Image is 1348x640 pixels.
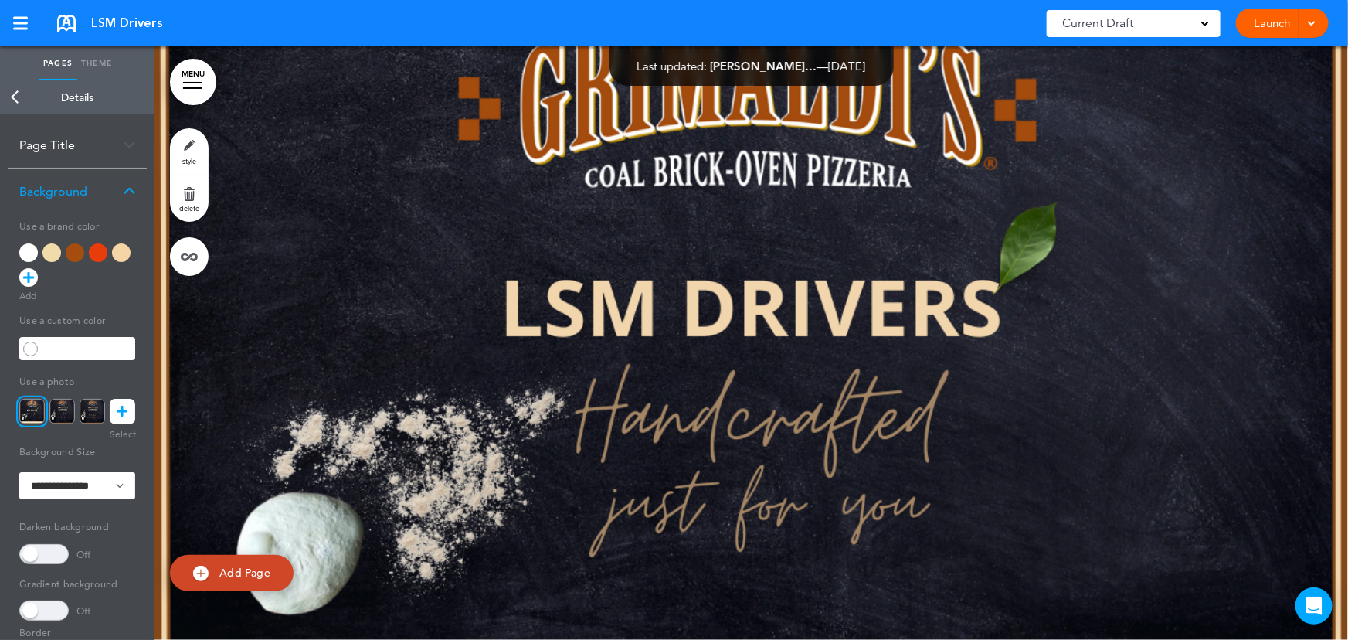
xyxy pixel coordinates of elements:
h5: Background Size [19,440,135,461]
span: style [182,156,196,165]
span: [PERSON_NAME]… [711,59,817,73]
h5: Darken background [19,515,135,536]
span: delete [179,203,199,213]
span: Current Draft [1062,12,1133,34]
h5: Use a photo [19,369,135,391]
span: Add Page [219,566,270,580]
img: add.svg [193,566,209,581]
div: Background [8,169,147,214]
a: style [170,128,209,175]
span: Last updated: [637,59,708,73]
h5: Use a brand color [19,214,135,236]
span: [DATE] [829,59,866,73]
select: Background Size [19,472,135,499]
img: 1736871945058-RSC2.png [49,399,75,424]
img: arrow-down@2x.png [124,141,135,149]
a: Pages [39,46,77,80]
h5: Gradient background [19,572,135,594]
div: Page Title [8,122,147,168]
h5: Use a custom color [19,308,135,330]
img: 1758050296383-LSM.png [19,399,45,424]
div: — [637,60,866,72]
a: MENU [170,59,216,105]
a: delete [170,175,209,222]
div: Off [76,606,90,616]
a: Add Page [170,555,294,591]
div: Open Intercom Messenger [1295,587,1333,625]
a: Launch [1248,9,1296,38]
img: 1736871530637-RSC1.png [80,399,105,424]
span: LSM Drivers [91,15,163,32]
div: Off [76,550,90,560]
img: arrow-down@2x.png [124,187,135,196]
a: Theme [77,46,116,80]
